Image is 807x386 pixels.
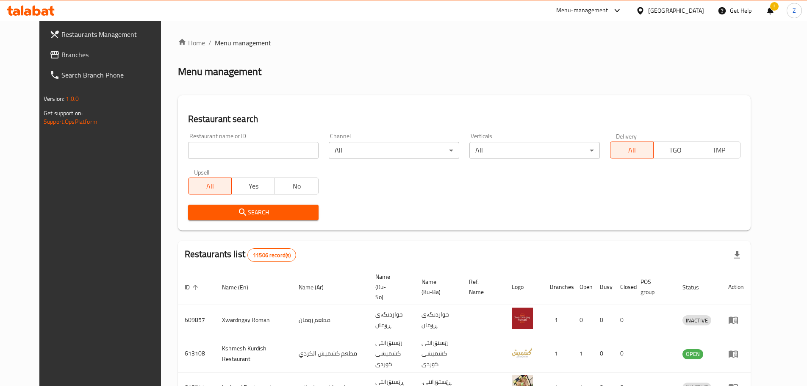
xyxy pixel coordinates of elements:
img: Xwardngay Roman [512,308,533,329]
th: Logo [505,269,543,305]
span: Name (En) [222,282,259,292]
button: TMP [697,142,740,158]
td: مطعم رومان [292,305,369,335]
span: Status [682,282,710,292]
span: Menu management [215,38,271,48]
div: Total records count [247,248,296,262]
td: مطعم كشميش الكردي [292,335,369,372]
div: Menu [728,349,744,359]
div: [GEOGRAPHIC_DATA] [648,6,704,15]
td: Kshmesh Kurdish Restaurant [215,335,292,372]
td: رێستۆرانتی کشمیشى كوردى [369,335,415,372]
li: / [208,38,211,48]
span: Version: [44,93,64,104]
td: 0 [593,305,613,335]
th: Branches [543,269,573,305]
th: Open [573,269,593,305]
a: Support.OpsPlatform [44,116,97,127]
span: Search Branch Phone [61,70,167,80]
span: Name (Ar) [299,282,335,292]
a: Search Branch Phone [43,65,174,85]
td: 0 [573,305,593,335]
span: Get support on: [44,108,83,119]
nav: breadcrumb [178,38,751,48]
th: Action [721,269,751,305]
span: TGO [657,144,693,156]
span: Z [793,6,796,15]
h2: Restaurant search [188,113,740,125]
label: Upsell [194,169,210,175]
span: Search [195,207,312,218]
td: 0 [613,335,634,372]
a: Branches [43,44,174,65]
td: 0 [593,335,613,372]
h2: Restaurants list [185,248,297,262]
td: خواردنگەی ڕۆمان [369,305,415,335]
span: Restaurants Management [61,29,167,39]
span: All [614,144,650,156]
button: All [610,142,654,158]
input: Search for restaurant name or ID.. [188,142,319,159]
span: TMP [701,144,737,156]
a: Home [178,38,205,48]
span: 11506 record(s) [248,251,296,259]
span: Name (Ku-So) [375,272,405,302]
td: 613108 [178,335,215,372]
div: Export file [727,245,747,265]
span: Name (Ku-Ba) [422,277,452,297]
button: Yes [231,178,275,194]
label: Delivery [616,133,637,139]
button: TGO [653,142,697,158]
span: OPEN [682,349,703,359]
div: INACTIVE [682,315,711,325]
span: Yes [235,180,272,192]
button: Search [188,205,319,220]
span: 1.0.0 [66,93,79,104]
td: خواردنگەی ڕۆمان [415,305,462,335]
div: Menu-management [556,6,608,16]
span: ID [185,282,201,292]
td: Xwardngay Roman [215,305,292,335]
span: INACTIVE [682,316,711,325]
button: All [188,178,232,194]
h2: Menu management [178,65,261,78]
td: 0 [613,305,634,335]
th: Closed [613,269,634,305]
span: Branches [61,50,167,60]
td: 609857 [178,305,215,335]
span: All [192,180,228,192]
div: All [329,142,459,159]
span: No [278,180,315,192]
a: Restaurants Management [43,24,174,44]
th: Busy [593,269,613,305]
div: All [469,142,600,159]
span: POS group [641,277,666,297]
span: Ref. Name [469,277,495,297]
div: Menu [728,315,744,325]
td: 1 [543,305,573,335]
td: 1 [543,335,573,372]
td: رێستۆرانتی کشمیشى كوردى [415,335,462,372]
img: Kshmesh Kurdish Restaurant [512,342,533,363]
td: 1 [573,335,593,372]
button: No [275,178,318,194]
